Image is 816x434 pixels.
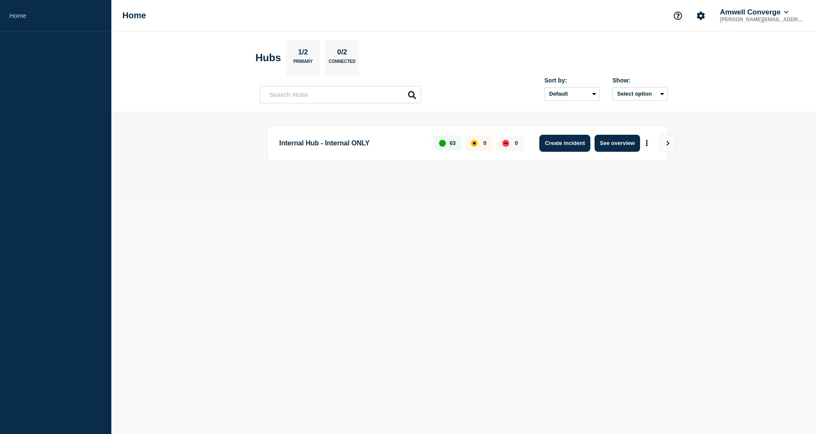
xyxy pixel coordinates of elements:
[502,140,509,147] div: down
[692,7,710,25] button: Account settings
[641,135,652,151] button: More actions
[334,48,351,59] p: 0/2
[539,135,590,152] button: Create incident
[718,8,790,17] button: Amwell Converge
[471,140,478,147] div: affected
[329,59,355,68] p: Connected
[544,87,600,101] select: Sort by
[659,135,676,152] button: View
[718,17,807,23] p: [PERSON_NAME][EMAIL_ADDRESS][PERSON_NAME][DOMAIN_NAME]
[612,87,668,101] button: Select option
[260,86,421,103] input: Search Hubs
[122,11,146,20] h1: Home
[515,140,518,146] p: 0
[295,48,312,59] p: 1/2
[450,140,456,146] p: 63
[595,135,640,152] button: See overview
[279,135,424,152] p: Internal Hub - Internal ONLY
[439,140,446,147] div: up
[293,59,313,68] p: Primary
[255,52,281,64] h2: Hubs
[483,140,486,146] p: 0
[544,77,600,84] div: Sort by:
[669,7,687,25] button: Support
[612,77,668,84] div: Show:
